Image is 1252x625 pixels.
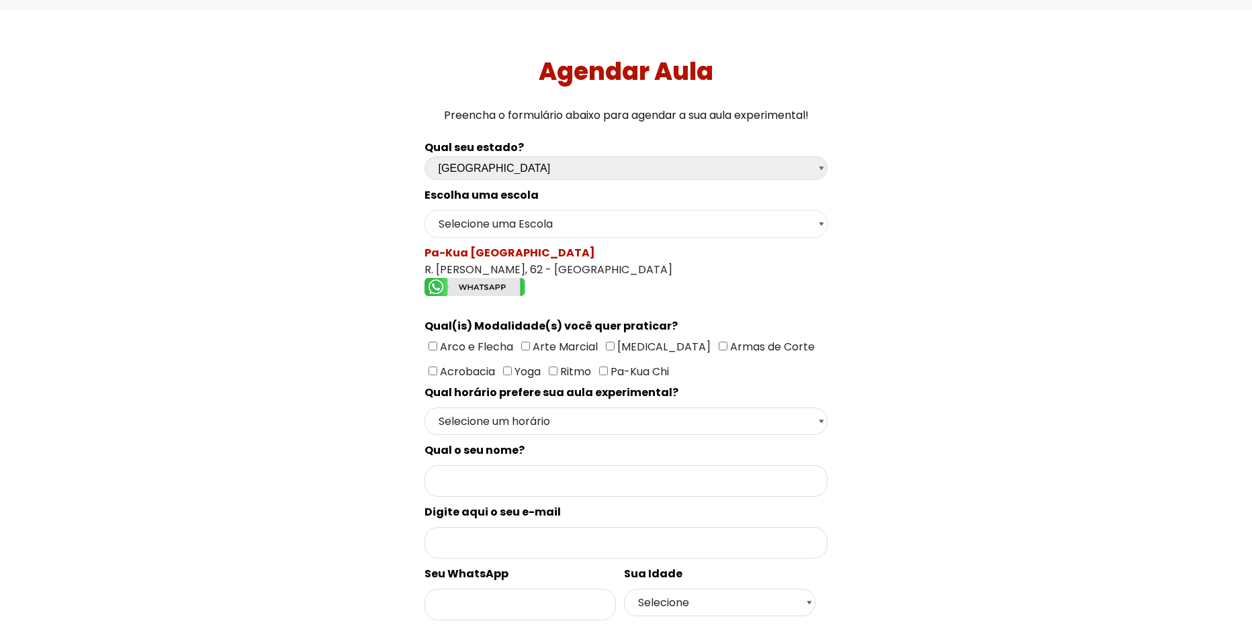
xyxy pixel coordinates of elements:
[727,339,815,354] span: Armas de Corte
[512,364,541,379] span: Yoga
[608,364,669,379] span: Pa-Kua Chi
[5,106,1247,124] p: Preencha o formulário abaixo para agendar a sua aula experimental!
[5,57,1247,86] h1: Agendar Aula
[424,318,678,334] spam: Qual(is) Modalidade(s) você quer praticar?
[437,339,513,354] span: Arco e Flecha
[599,367,608,375] input: Pa-Kua Chi
[503,367,512,375] input: Yoga
[615,339,711,354] span: [MEDICAL_DATA]
[624,566,682,581] spam: Sua Idade
[424,385,678,400] spam: Qual horário prefere sua aula experimental?
[424,566,508,581] spam: Seu WhatsApp
[606,342,615,350] input: [MEDICAL_DATA]
[424,245,595,260] spam: Pa-Kua [GEOGRAPHIC_DATA]
[429,342,437,350] input: Arco e Flecha
[521,342,530,350] input: Arte Marcial
[719,342,727,350] input: Armas de Corte
[557,364,591,379] span: Ritmo
[424,140,524,155] b: Qual seu estado?
[437,364,495,379] span: Acrobacia
[424,244,828,301] div: R. [PERSON_NAME], 62 - [GEOGRAPHIC_DATA]
[424,187,539,203] spam: Escolha uma escola
[530,339,598,354] span: Arte Marcial
[424,278,525,296] img: whatsapp
[424,442,525,458] spam: Qual o seu nome?
[549,367,557,375] input: Ritmo
[429,367,437,375] input: Acrobacia
[424,504,561,520] spam: Digite aqui o seu e-mail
